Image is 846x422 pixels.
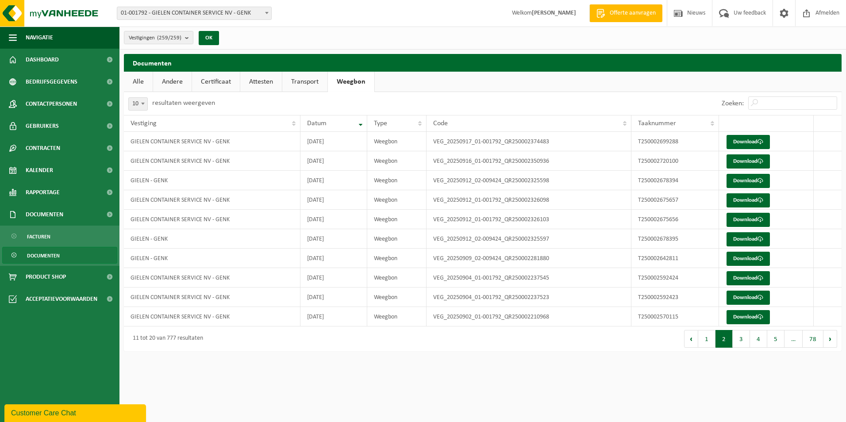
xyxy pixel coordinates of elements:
td: GIELEN CONTAINER SERVICE NV - GENK [124,190,300,210]
td: [DATE] [300,307,367,326]
a: Download [727,271,770,285]
td: GIELEN CONTAINER SERVICE NV - GENK [124,288,300,307]
td: GIELEN CONTAINER SERVICE NV - GENK [124,132,300,151]
span: Bedrijfsgegevens [26,71,77,93]
td: VEG_20250902_01-001792_QR250002210968 [427,307,631,326]
strong: [PERSON_NAME] [532,10,576,16]
td: Weegbon [367,288,427,307]
td: T250002592424 [631,268,719,288]
a: Offerte aanvragen [589,4,662,22]
span: Acceptatievoorwaarden [26,288,97,310]
td: T250002675657 [631,190,719,210]
button: 1 [698,330,715,348]
a: Download [727,213,770,227]
td: [DATE] [300,229,367,249]
span: Gebruikers [26,115,59,137]
td: Weegbon [367,151,427,171]
span: Datum [307,120,327,127]
td: T250002678394 [631,171,719,190]
button: 5 [767,330,784,348]
a: Alle [124,72,153,92]
span: Facturen [27,228,50,245]
td: VEG_20250916_01-001792_QR250002350936 [427,151,631,171]
td: VEG_20250912_02-009424_QR250002325598 [427,171,631,190]
td: T250002592423 [631,288,719,307]
td: [DATE] [300,151,367,171]
td: [DATE] [300,132,367,151]
td: VEG_20250904_01-001792_QR250002237523 [427,288,631,307]
td: GIELEN - GENK [124,229,300,249]
td: GIELEN - GENK [124,171,300,190]
span: Documenten [26,203,63,226]
a: Download [727,291,770,305]
button: 3 [733,330,750,348]
td: T250002720100 [631,151,719,171]
a: Transport [282,72,327,92]
button: 4 [750,330,767,348]
a: Download [727,174,770,188]
td: VEG_20250912_02-009424_QR250002325597 [427,229,631,249]
td: GIELEN CONTAINER SERVICE NV - GENK [124,151,300,171]
span: Type [374,120,387,127]
td: [DATE] [300,288,367,307]
td: [DATE] [300,249,367,268]
td: Weegbon [367,171,427,190]
a: Download [727,135,770,149]
td: VEG_20250912_01-001792_QR250002326098 [427,190,631,210]
td: T250002570115 [631,307,719,326]
span: Contactpersonen [26,93,77,115]
button: Vestigingen(259/259) [124,31,193,44]
a: Andere [153,72,192,92]
button: OK [199,31,219,45]
button: 2 [715,330,733,348]
iframe: chat widget [4,403,148,422]
span: Rapportage [26,181,60,203]
a: Weegbon [328,72,374,92]
span: Vestigingen [129,31,181,45]
td: T250002642811 [631,249,719,268]
a: Download [727,310,770,324]
div: 11 tot 20 van 777 resultaten [128,331,203,347]
td: T250002675656 [631,210,719,229]
span: Product Shop [26,266,66,288]
span: 10 [128,97,148,111]
td: GIELEN CONTAINER SERVICE NV - GENK [124,268,300,288]
td: [DATE] [300,268,367,288]
td: T250002699288 [631,132,719,151]
td: VEG_20250909_02-009424_QR250002281880 [427,249,631,268]
a: Documenten [2,247,117,264]
span: Contracten [26,137,60,159]
a: Facturen [2,228,117,245]
span: Vestiging [131,120,157,127]
label: Zoeken: [722,100,744,107]
a: Download [727,232,770,246]
span: … [784,330,803,348]
td: Weegbon [367,210,427,229]
td: Weegbon [367,132,427,151]
span: 01-001792 - GIELEN CONTAINER SERVICE NV - GENK [117,7,271,19]
td: [DATE] [300,210,367,229]
td: Weegbon [367,190,427,210]
td: GIELEN CONTAINER SERVICE NV - GENK [124,307,300,326]
td: [DATE] [300,190,367,210]
td: T250002678395 [631,229,719,249]
span: 10 [129,98,147,110]
button: 78 [803,330,823,348]
a: Attesten [240,72,282,92]
td: [DATE] [300,171,367,190]
td: VEG_20250917_01-001792_QR250002374483 [427,132,631,151]
button: Previous [684,330,698,348]
td: Weegbon [367,249,427,268]
td: Weegbon [367,229,427,249]
span: Navigatie [26,27,53,49]
span: Dashboard [26,49,59,71]
span: Code [433,120,448,127]
a: Download [727,193,770,207]
td: VEG_20250904_01-001792_QR250002237545 [427,268,631,288]
td: GIELEN CONTAINER SERVICE NV - GENK [124,210,300,229]
span: Taaknummer [638,120,676,127]
count: (259/259) [157,35,181,41]
a: Download [727,252,770,266]
td: Weegbon [367,307,427,326]
span: 01-001792 - GIELEN CONTAINER SERVICE NV - GENK [117,7,272,20]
